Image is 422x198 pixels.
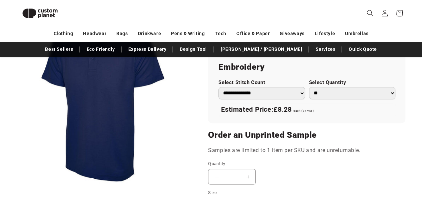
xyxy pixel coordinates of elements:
[311,126,422,198] iframe: Chat Widget
[83,43,118,55] a: Eco Friendly
[54,28,73,39] a: Clothing
[17,3,63,24] img: Custom Planet
[176,43,210,55] a: Design Tool
[208,130,405,140] h2: Order an Unprinted Sample
[315,28,335,39] a: Lifestyle
[138,28,161,39] a: Drinkware
[236,28,270,39] a: Office & Paper
[171,28,205,39] a: Pens & Writing
[17,10,191,185] media-gallery: Gallery Viewer
[215,28,226,39] a: Tech
[42,43,76,55] a: Best Sellers
[218,62,395,72] h2: Embroidery
[345,28,368,39] a: Umbrellas
[273,105,291,113] span: £8.28
[345,43,380,55] a: Quick Quote
[208,160,355,167] label: Quantity
[217,43,305,55] a: [PERSON_NAME] / [PERSON_NAME]
[309,79,395,86] label: Select Quantity
[293,109,314,112] span: each (ex VAT)
[83,28,106,39] a: Headwear
[125,43,170,55] a: Express Delivery
[280,28,304,39] a: Giveaways
[363,6,377,20] summary: Search
[208,146,405,155] p: Samples are limited to 1 item per SKU and are unreturnable.
[116,28,128,39] a: Bags
[218,103,395,117] div: Estimated Price:
[208,189,218,196] legend: Size
[312,43,339,55] a: Services
[218,79,305,86] label: Select Stitch Count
